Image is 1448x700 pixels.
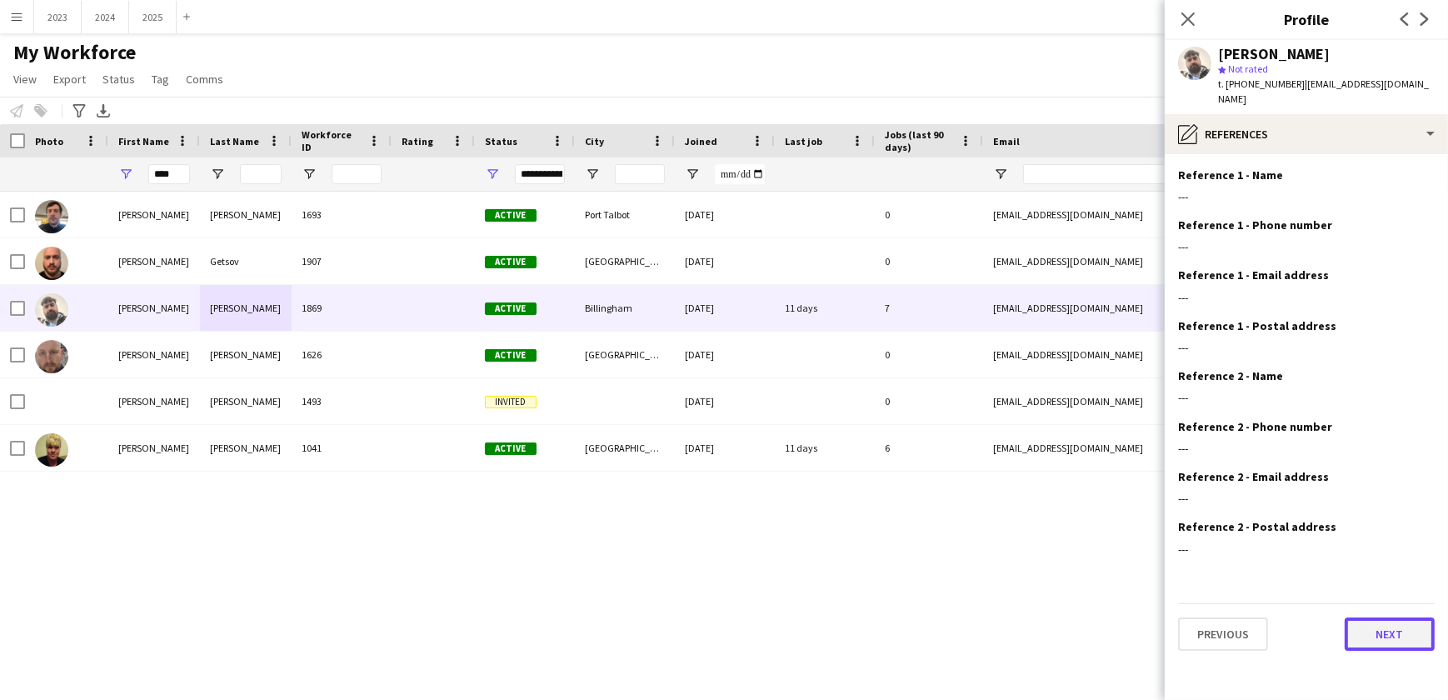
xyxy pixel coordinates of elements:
div: [PERSON_NAME] [108,285,200,331]
div: 0 [875,192,983,237]
div: [DATE] [675,285,775,331]
div: 1626 [292,332,392,377]
div: Billingham [575,285,675,331]
input: Email Filter Input [1023,164,1306,184]
div: [PERSON_NAME] [200,192,292,237]
div: --- [1178,491,1435,506]
div: [PERSON_NAME] [108,238,200,284]
a: Tag [145,68,176,90]
div: --- [1178,189,1435,204]
span: Comms [186,72,223,87]
span: Last Name [210,135,259,147]
button: Open Filter Menu [210,167,225,182]
span: t. [PHONE_NUMBER] [1218,77,1305,90]
input: Joined Filter Input [715,164,765,184]
div: [GEOGRAPHIC_DATA] [575,332,675,377]
span: City [585,135,604,147]
input: Workforce ID Filter Input [332,164,382,184]
span: Status [485,135,517,147]
div: [PERSON_NAME] [108,378,200,424]
div: --- [1178,542,1435,557]
span: My Workforce [13,40,136,65]
a: Comms [179,68,230,90]
span: Status [102,72,135,87]
div: [EMAIL_ADDRESS][DOMAIN_NAME] [983,238,1316,284]
button: Previous [1178,617,1268,651]
div: --- [1178,390,1435,405]
span: Rating [402,135,433,147]
div: 0 [875,238,983,284]
div: --- [1178,441,1435,456]
span: Not rated [1228,62,1268,75]
div: [PERSON_NAME] [1218,47,1330,62]
div: [PERSON_NAME] [200,332,292,377]
button: Open Filter Menu [585,167,600,182]
div: [GEOGRAPHIC_DATA] [575,238,675,284]
span: Active [485,442,537,455]
button: Next [1345,617,1435,651]
a: Export [47,68,92,90]
div: [DATE] [675,425,775,471]
img: Daniel Getsov [35,247,68,280]
a: Status [96,68,142,90]
button: 2025 [129,1,177,33]
div: 1493 [292,378,392,424]
div: Port Talbot [575,192,675,237]
div: 0 [875,332,983,377]
div: [DATE] [675,332,775,377]
img: Danielle Wilson [35,433,68,467]
span: Active [485,349,537,362]
span: Joined [685,135,717,147]
img: Daniel Gammon [35,200,68,233]
button: 2024 [82,1,129,33]
app-action-btn: Export XLSX [93,101,113,121]
div: [PERSON_NAME] [108,192,200,237]
div: 6 [875,425,983,471]
span: Email [993,135,1020,147]
img: Daniel Thompson [35,340,68,373]
div: [EMAIL_ADDRESS][DOMAIN_NAME] [983,378,1316,424]
div: --- [1178,340,1435,355]
div: [PERSON_NAME] [200,425,292,471]
h3: Reference 1 - Postal address [1178,318,1336,333]
div: 1693 [292,192,392,237]
span: Photo [35,135,63,147]
div: [GEOGRAPHIC_DATA] [575,425,675,471]
div: 0 [875,378,983,424]
div: [DATE] [675,192,775,237]
a: View [7,68,43,90]
div: 1907 [292,238,392,284]
h3: Reference 2 - Name [1178,368,1283,383]
img: Daniel Jenkins [35,293,68,327]
h3: Reference 2 - Postal address [1178,519,1336,534]
div: [PERSON_NAME] [108,332,200,377]
button: Open Filter Menu [302,167,317,182]
span: | [EMAIL_ADDRESS][DOMAIN_NAME] [1218,77,1429,105]
div: --- [1178,239,1435,254]
div: --- [1178,290,1435,305]
h3: Profile [1165,8,1448,30]
div: Getsov [200,238,292,284]
span: Last job [785,135,822,147]
div: [EMAIL_ADDRESS][DOMAIN_NAME] [983,332,1316,377]
span: Jobs (last 90 days) [885,128,953,153]
input: First Name Filter Input [148,164,190,184]
h3: Reference 1 - Name [1178,167,1283,182]
div: [EMAIL_ADDRESS][DOMAIN_NAME] [983,192,1316,237]
div: [DATE] [675,238,775,284]
span: View [13,72,37,87]
h3: Reference 2 - Phone number [1178,419,1332,434]
div: 7 [875,285,983,331]
button: Open Filter Menu [118,167,133,182]
div: [EMAIL_ADDRESS][DOMAIN_NAME] [983,285,1316,331]
div: 11 days [775,425,875,471]
button: Open Filter Menu [685,167,700,182]
span: Active [485,302,537,315]
span: Export [53,72,86,87]
div: 1869 [292,285,392,331]
h3: Reference 1 - Email address [1178,267,1329,282]
div: References [1165,114,1448,154]
button: Open Filter Menu [993,167,1008,182]
span: Workforce ID [302,128,362,153]
h3: Reference 1 - Phone number [1178,217,1332,232]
